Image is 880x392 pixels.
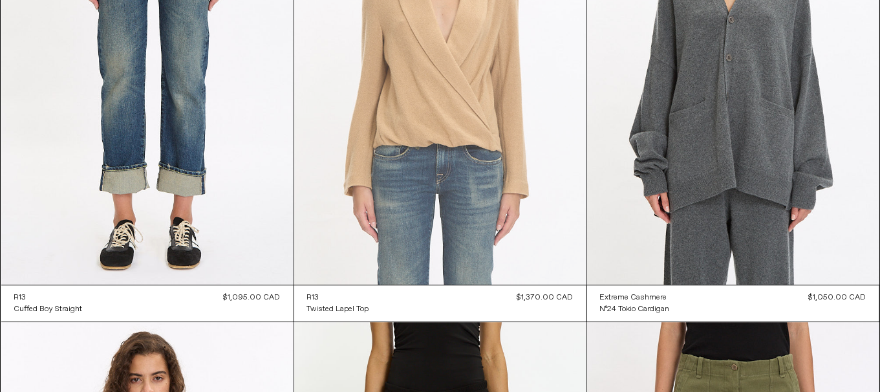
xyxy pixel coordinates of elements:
[307,292,319,303] div: R13
[14,304,83,315] div: Cuffed Boy Straight
[307,303,369,315] a: Twisted Lapel Top
[600,303,670,315] a: Nº24 Tokio Cardigan
[224,292,281,303] div: $1,095.00 CAD
[809,292,866,303] div: $1,050.00 CAD
[307,304,369,315] div: Twisted Lapel Top
[14,292,83,303] a: R13
[600,304,670,315] div: Nº24 Tokio Cardigan
[600,292,667,303] div: Extreme Cashmere
[517,292,574,303] div: $1,370.00 CAD
[14,292,27,303] div: R13
[14,303,83,315] a: Cuffed Boy Straight
[307,292,369,303] a: R13
[600,292,670,303] a: Extreme Cashmere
